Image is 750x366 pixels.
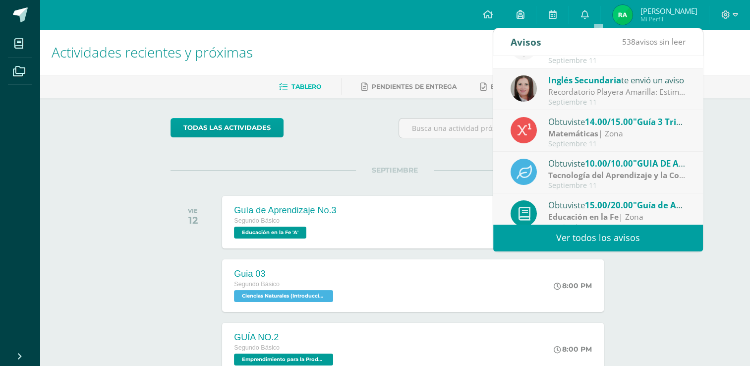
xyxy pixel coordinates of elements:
span: Mi Perfil [640,15,697,23]
span: Segundo Básico [234,344,280,351]
span: Educación en la Fe 'A' [234,227,306,239]
div: Recordatorio Playera Amarilla: Estimados estudiantes: Les recuerdo que el día de mañana deben de ... [548,86,686,98]
div: Septiembre 11 [548,140,686,148]
input: Busca una actividad próxima aquí... [399,119,619,138]
span: 15.00/20.00 [585,199,633,211]
div: Avisos [511,28,541,56]
div: 8:00 PM [554,281,592,290]
span: 10.00/10.00 [585,158,633,169]
div: 12 [188,214,198,226]
strong: Educación en la Fe [548,211,619,222]
span: "Guía 3 Trigonometría" [633,116,728,127]
span: Pendientes de entrega [372,83,457,90]
span: Segundo Básico [234,217,280,224]
a: Tablero [279,79,321,95]
div: GUÍA NO.2 [234,332,336,343]
strong: Matemáticas [548,128,598,139]
a: Ver todos los avisos [493,224,703,251]
div: | Zona [548,170,686,181]
span: avisos sin leer [622,36,686,47]
span: Entregadas [491,83,535,90]
span: 538 [622,36,635,47]
div: Guia 03 [234,269,336,279]
span: SEPTIEMBRE [356,166,434,175]
div: VIE [188,207,198,214]
span: Actividades recientes y próximas [52,43,253,61]
img: 8af0450cf43d44e38c4a1497329761f3.png [511,75,537,102]
span: Tablero [291,83,321,90]
div: Septiembre 11 [548,98,686,107]
span: "Guía de Aprendizaje No. 1" [633,199,748,211]
div: Septiembre 11 [548,182,686,190]
div: te envió un aviso [548,73,686,86]
div: Septiembre 11 [548,57,686,65]
div: | Zona [548,128,686,139]
div: Obtuviste en [548,115,686,128]
span: Ciencias Naturales (Introducción a la Química) 'A' [234,290,333,302]
div: Obtuviste en [548,157,686,170]
span: [PERSON_NAME] [640,6,697,16]
a: Pendientes de entrega [361,79,457,95]
div: 8:00 PM [554,345,592,354]
span: Segundo Básico [234,281,280,288]
span: Inglés Secundaria [548,74,621,86]
span: 14.00/15.00 [585,116,633,127]
span: Emprendimiento para la Productividad 'A' [234,354,333,366]
a: todas las Actividades [171,118,284,137]
div: | Zona [548,211,686,223]
img: 7130337769cb8b8663a477d30b727add.png [613,5,633,25]
div: Septiembre 10 [548,223,686,232]
div: Obtuviste en [548,198,686,211]
div: Guía de Aprendizaje No.3 [234,205,336,216]
a: Entregadas [480,79,535,95]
